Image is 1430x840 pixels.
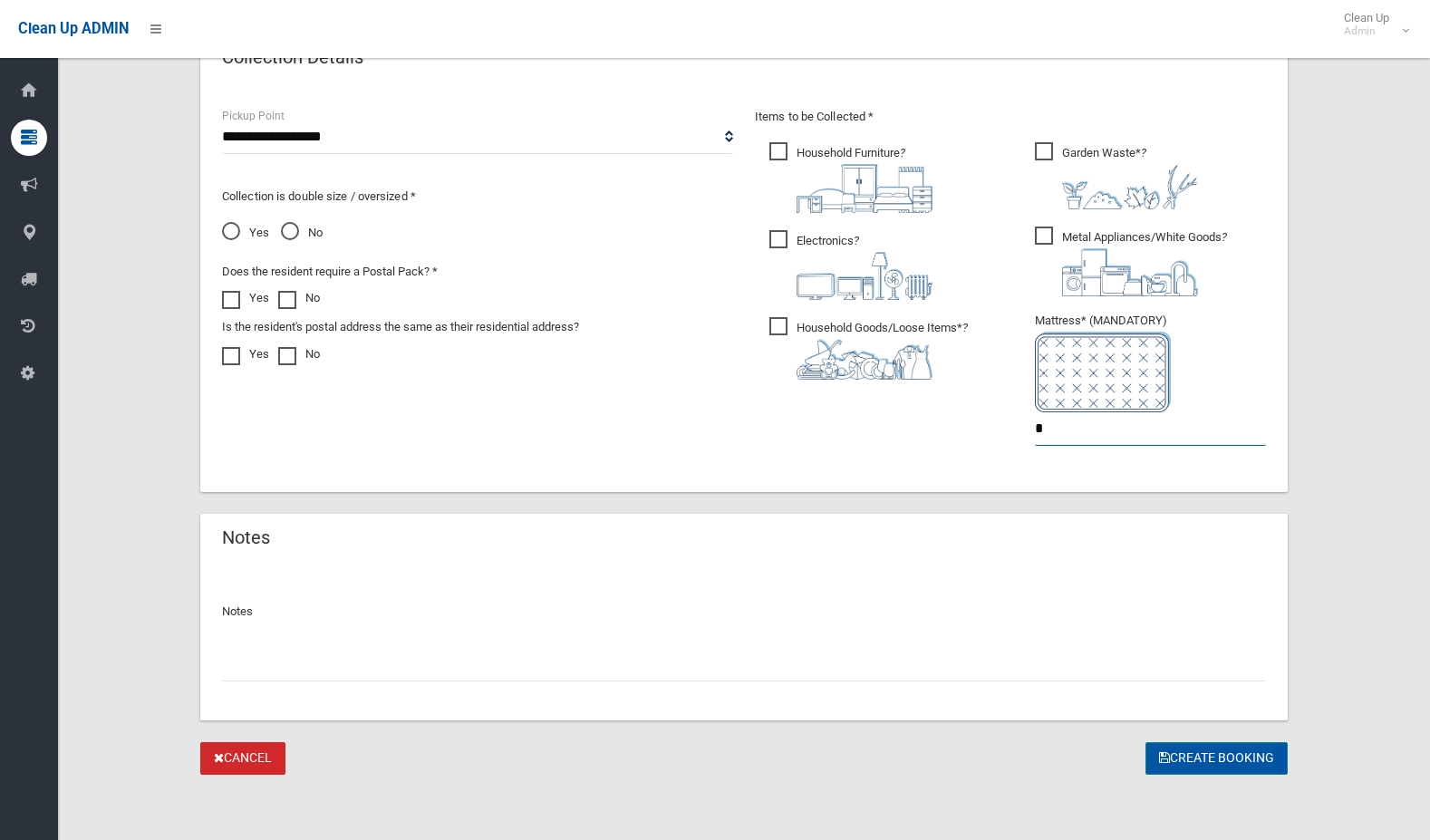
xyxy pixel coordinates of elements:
[769,142,932,213] span: Household Furniture
[222,316,579,338] label: Is the resident's postal address the same as their residential address?
[200,742,285,776] a: Cancel
[222,287,269,309] label: Yes
[200,520,292,555] header: Notes
[797,252,932,300] img: 394712a680b73dbc3d2a6a3a7ffe5a07.png
[222,222,269,244] span: Yes
[1062,146,1198,209] i: ?
[278,343,320,365] label: No
[797,339,932,380] img: b13cc3517677393f34c0a387616ef184.png
[797,321,968,380] i: ?
[1344,24,1389,38] small: Admin
[1035,227,1227,296] span: Metal Appliances/White Goods
[769,317,968,380] span: Household Goods/Loose Items*
[222,343,269,365] label: Yes
[1145,742,1288,776] button: Create Booking
[1062,230,1227,296] i: ?
[797,234,932,300] i: ?
[755,106,1266,128] p: Items to be Collected *
[222,261,438,283] label: Does the resident require a Postal Pack? *
[281,222,323,244] span: No
[1335,11,1407,38] span: Clean Up
[222,186,733,208] p: Collection is double size / oversized *
[278,287,320,309] label: No
[1062,248,1198,296] img: 36c1b0289cb1767239cdd3de9e694f19.png
[1035,142,1198,209] span: Garden Waste*
[222,601,1266,623] p: Notes
[18,20,129,37] span: Clean Up ADMIN
[1062,164,1198,209] img: 4fd8a5c772b2c999c83690221e5242e0.png
[797,164,932,213] img: aa9efdbe659d29b613fca23ba79d85cb.png
[797,146,932,213] i: ?
[1035,332,1171,412] img: e7408bece873d2c1783593a074e5cb2f.png
[1035,314,1266,412] span: Mattress* (MANDATORY)
[769,230,932,300] span: Electronics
